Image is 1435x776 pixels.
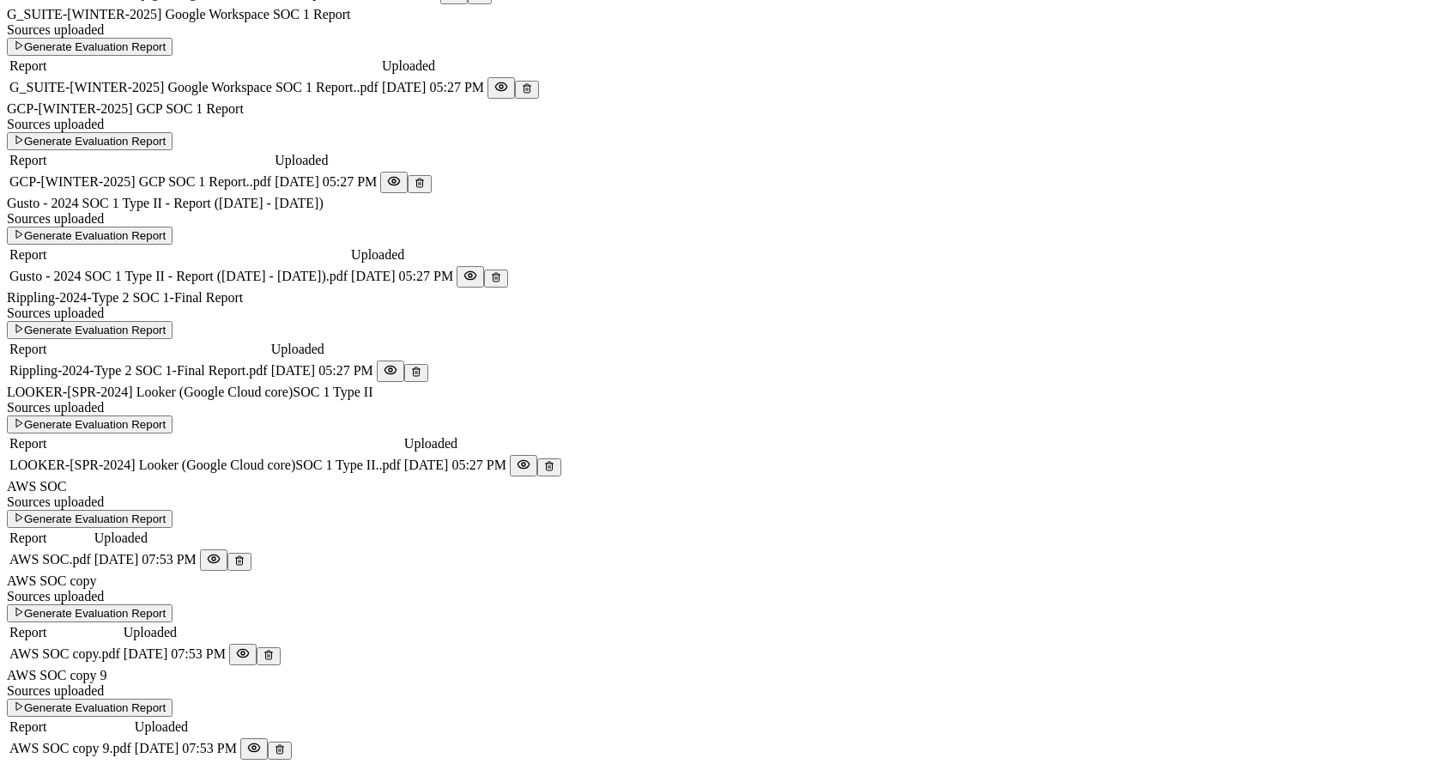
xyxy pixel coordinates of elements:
td: Uploaded [270,341,374,358]
div: GCP-[WINTER-2025] GCP SOC 1 Report [7,101,1428,117]
div: Gusto - 2024 SOC 1 Type II - Report ([DATE] - [DATE]) [7,196,1428,211]
td: Report [9,718,132,736]
td: Report [9,246,348,264]
td: AWS SOC.pdf [9,549,92,572]
div: AWS SOC copy 9 [7,668,1428,683]
button: Delete report [537,458,561,476]
td: [DATE] 07:53 PM [94,549,197,572]
td: Report [9,435,402,452]
td: Gusto - 2024 SOC 1 Type II - Report ([DATE] - [DATE]).pdf [9,265,348,288]
td: Report [9,624,121,641]
button: Delete report [268,742,292,760]
td: Uploaded [274,152,378,169]
button: Preview File (hover for quick preview, click for full view) [487,77,515,99]
td: AWS SOC copy.pdf [9,643,121,666]
div: Sources uploaded [7,589,1428,604]
button: Preview File (hover for quick preview, click for full view) [377,361,404,382]
td: Report [9,58,379,75]
button: Delete report [257,647,281,665]
td: Report [9,341,269,358]
div: Sources uploaded [7,400,1428,415]
td: [DATE] 05:27 PM [350,265,454,288]
button: Generate Evaluation Report [7,132,173,150]
button: Generate Evaluation Report [7,38,173,56]
button: Generate Evaluation Report [7,699,173,717]
button: Preview File (hover for quick preview, click for full view) [229,644,257,665]
button: Generate Evaluation Report [7,227,173,245]
td: Uploaded [350,246,454,264]
button: Generate Evaluation Report [7,415,173,433]
button: Generate Evaluation Report [7,510,173,528]
div: LOOKER-[SPR-2024] Looker (Google Cloud core)SOC 1 Type II [7,385,1428,400]
div: Rippling-2024-Type 2 SOC 1-Final Report [7,290,1428,306]
td: [DATE] 05:27 PM [381,76,485,100]
div: AWS SOC [7,479,1428,494]
button: Generate Evaluation Report [7,604,173,622]
button: Generate Evaluation Report [7,321,173,339]
button: Preview File (hover for quick preview, click for full view) [240,738,268,760]
td: GCP-[WINTER-2025] GCP SOC 1 Report..pdf [9,171,272,194]
td: Rippling-2024-Type 2 SOC 1-Final Report.pdf [9,360,269,383]
button: Preview File (hover for quick preview, click for full view) [380,172,408,193]
div: Sources uploaded [7,211,1428,227]
td: [DATE] 07:53 PM [134,737,238,761]
div: Sources uploaded [7,494,1428,510]
td: [DATE] 05:27 PM [274,171,378,194]
button: Delete report [404,364,428,382]
button: Delete report [227,553,251,571]
td: Report [9,530,92,547]
button: Preview File (hover for quick preview, click for full view) [457,266,484,288]
td: Uploaded [94,530,197,547]
button: Preview File (hover for quick preview, click for full view) [200,549,227,571]
button: Delete report [484,270,508,288]
td: LOOKER-[SPR-2024] Looker (Google Cloud core)SOC 1 Type II..pdf [9,454,402,477]
div: Sources uploaded [7,306,1428,321]
td: Uploaded [123,624,227,641]
td: Uploaded [403,435,507,452]
button: Delete report [515,81,539,99]
td: AWS SOC copy 9.pdf [9,737,132,761]
button: Delete report [408,175,432,193]
td: [DATE] 05:27 PM [270,360,374,383]
td: Report [9,152,272,169]
div: Sources uploaded [7,683,1428,699]
div: AWS SOC copy [7,573,1428,589]
td: Uploaded [134,718,238,736]
td: Uploaded [381,58,485,75]
div: G_SUITE-[WINTER-2025] Google Workspace SOC 1 Report [7,7,1428,22]
td: [DATE] 07:53 PM [123,643,227,666]
div: Sources uploaded [7,22,1428,38]
td: G_SUITE-[WINTER-2025] Google Workspace SOC 1 Report..pdf [9,76,379,100]
td: [DATE] 05:27 PM [403,454,507,477]
button: Preview File (hover for quick preview, click for full view) [510,455,537,476]
div: Sources uploaded [7,117,1428,132]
